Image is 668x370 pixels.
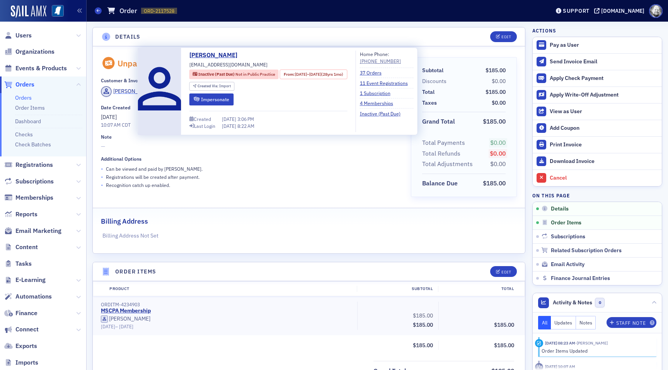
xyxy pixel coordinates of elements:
[15,342,37,350] span: Exports
[483,117,506,125] span: $185.00
[4,243,38,251] a: Content
[101,105,130,110] div: Date Created
[4,177,54,186] a: Subscriptions
[113,87,155,95] div: [PERSON_NAME]
[422,149,463,158] span: Total Refunds
[422,99,440,107] span: Taxes
[422,179,460,188] span: Balance Due
[360,90,396,97] a: 1 Subscription
[486,88,506,95] span: $185.00
[490,149,506,157] span: $0.00
[11,5,46,18] img: SailAMX
[189,61,268,68] span: [EMAIL_ADDRESS][DOMAIN_NAME]
[101,181,103,189] span: •
[4,48,55,56] a: Organizations
[4,80,34,89] a: Orders
[222,116,237,122] span: [DATE]
[553,299,592,307] span: Activity & Notes
[550,141,658,148] div: Print Invoice
[15,260,32,268] span: Tasks
[15,193,53,202] span: Memberships
[101,173,103,181] span: •
[422,77,449,85] span: Discounts
[119,323,133,329] span: [DATE]
[533,103,662,120] button: View as User
[101,307,151,314] a: MSCPA Membership
[551,205,569,212] span: Details
[15,243,38,251] span: Content
[551,219,581,226] span: Order Items
[198,84,231,88] div: Import
[4,193,53,202] a: Memberships
[15,141,51,148] a: Check Batches
[4,342,37,350] a: Exports
[235,71,275,77] span: Not in Public Practice
[533,37,662,53] button: Pay as User
[360,58,401,64] a: [PHONE_NUMBER]
[551,261,584,268] span: Email Activity
[194,124,215,128] div: Last Login
[550,92,658,98] div: Apply Write-Off Adjustment
[101,165,103,173] span: •
[189,70,279,79] div: Inactive (Past Due): Inactive (Past Due): Not in Public Practice
[189,93,234,105] button: Impersonate
[102,232,516,240] p: Billing Address Not Set
[15,177,54,186] span: Subscriptions
[533,70,662,87] button: Apply Check Payment
[4,31,32,40] a: Users
[413,312,433,319] span: $185.00
[189,82,235,91] div: Created Via: Import
[542,347,651,354] div: Order Items Updated
[15,31,32,40] span: Users
[4,292,52,301] a: Automations
[109,316,150,322] div: [PERSON_NAME]
[101,302,352,307] div: ORDITM-4234903
[101,122,121,128] time: 10:07 AM
[101,156,141,162] div: Additional Options
[4,358,38,367] a: Imports
[533,170,662,186] button: Cancel
[144,8,174,14] span: ORD-2117528
[15,276,46,284] span: E-Learning
[533,153,662,170] a: Download Invoice
[532,192,662,199] h4: On this page
[550,42,658,49] div: Pay as User
[15,131,33,138] a: Checks
[422,160,473,169] div: Total Adjustments
[15,118,41,125] a: Dashboard
[490,266,517,277] button: Edit
[4,64,67,73] a: Events & Products
[101,324,352,329] div: –
[101,134,112,140] div: Note
[563,7,590,14] div: Support
[237,123,254,129] span: 8:22 AM
[422,66,446,75] span: Subtotal
[121,122,131,128] span: CDT
[15,309,37,317] span: Finance
[492,78,506,85] span: $0.00
[15,94,32,101] a: Orders
[649,4,663,18] span: Profile
[413,321,433,328] span: $185.00
[222,123,237,129] span: [DATE]
[360,110,406,117] a: Inactive (Past Due)
[101,143,400,151] span: —
[576,316,596,329] button: Notes
[360,100,399,107] a: 4 Memberships
[533,136,662,153] a: Print Invoice
[551,247,622,254] span: Related Subscription Orders
[115,33,141,41] h4: Details
[101,78,147,83] div: Customer & Invoicee
[575,340,608,346] span: Fred Page
[357,286,438,292] div: Subtotal
[360,51,401,65] div: Home Phone:
[594,8,647,14] button: [DOMAIN_NAME]
[545,364,575,369] time: 7/1/2025 10:07 AM
[118,58,145,68] div: Unpaid
[490,160,506,168] span: $0.00
[545,340,575,346] time: 8/1/2025 08:23 AM
[360,80,414,87] a: 11 Event Registrations
[115,268,156,276] h4: Order Items
[501,35,511,39] div: Edit
[280,70,347,79] div: From: 1997-07-01 00:00:00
